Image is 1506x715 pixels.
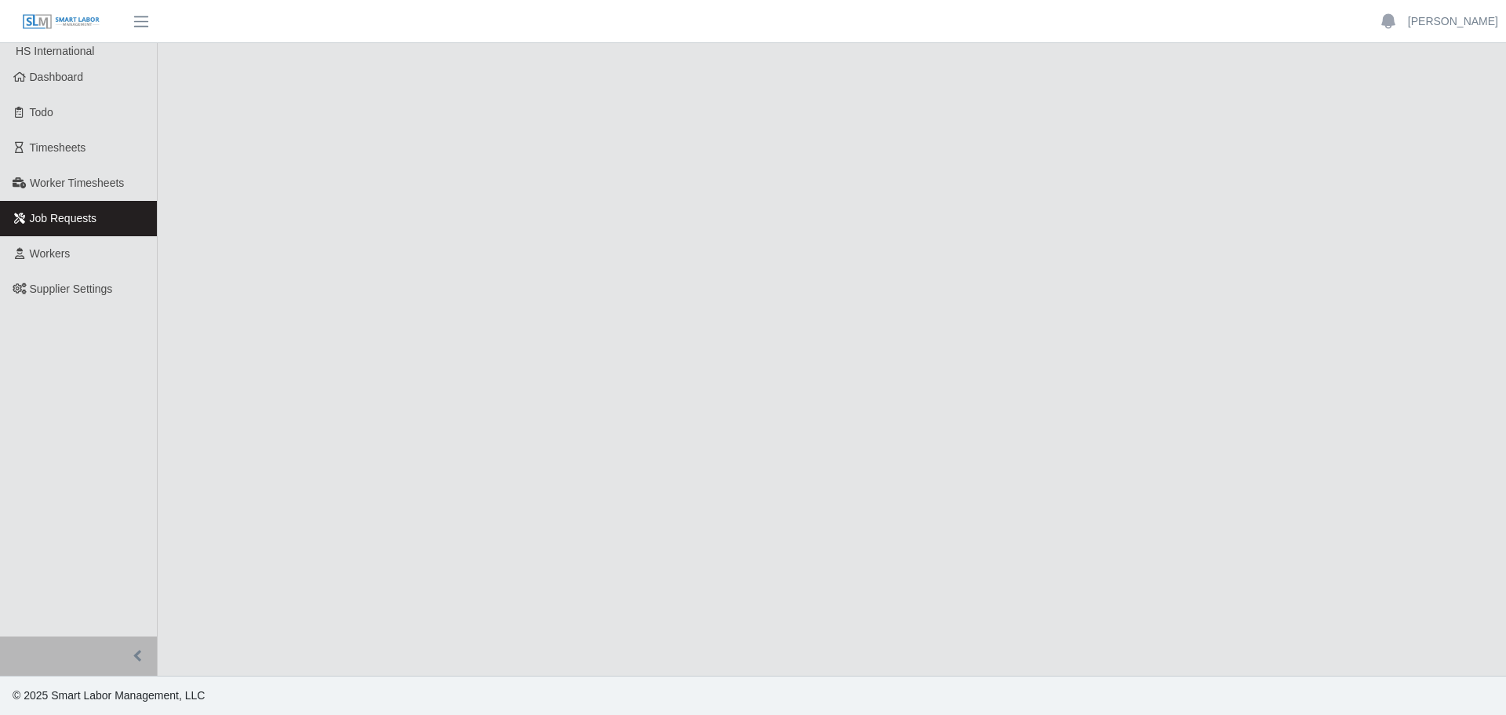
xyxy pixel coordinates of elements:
[30,247,71,260] span: Workers
[16,45,94,57] span: HS International
[30,283,113,295] span: Supplier Settings
[30,212,97,224] span: Job Requests
[13,689,205,702] span: © 2025 Smart Labor Management, LLC
[22,13,100,31] img: SLM Logo
[30,177,124,189] span: Worker Timesheets
[30,106,53,119] span: Todo
[1408,13,1498,30] a: [PERSON_NAME]
[30,141,86,154] span: Timesheets
[30,71,84,83] span: Dashboard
